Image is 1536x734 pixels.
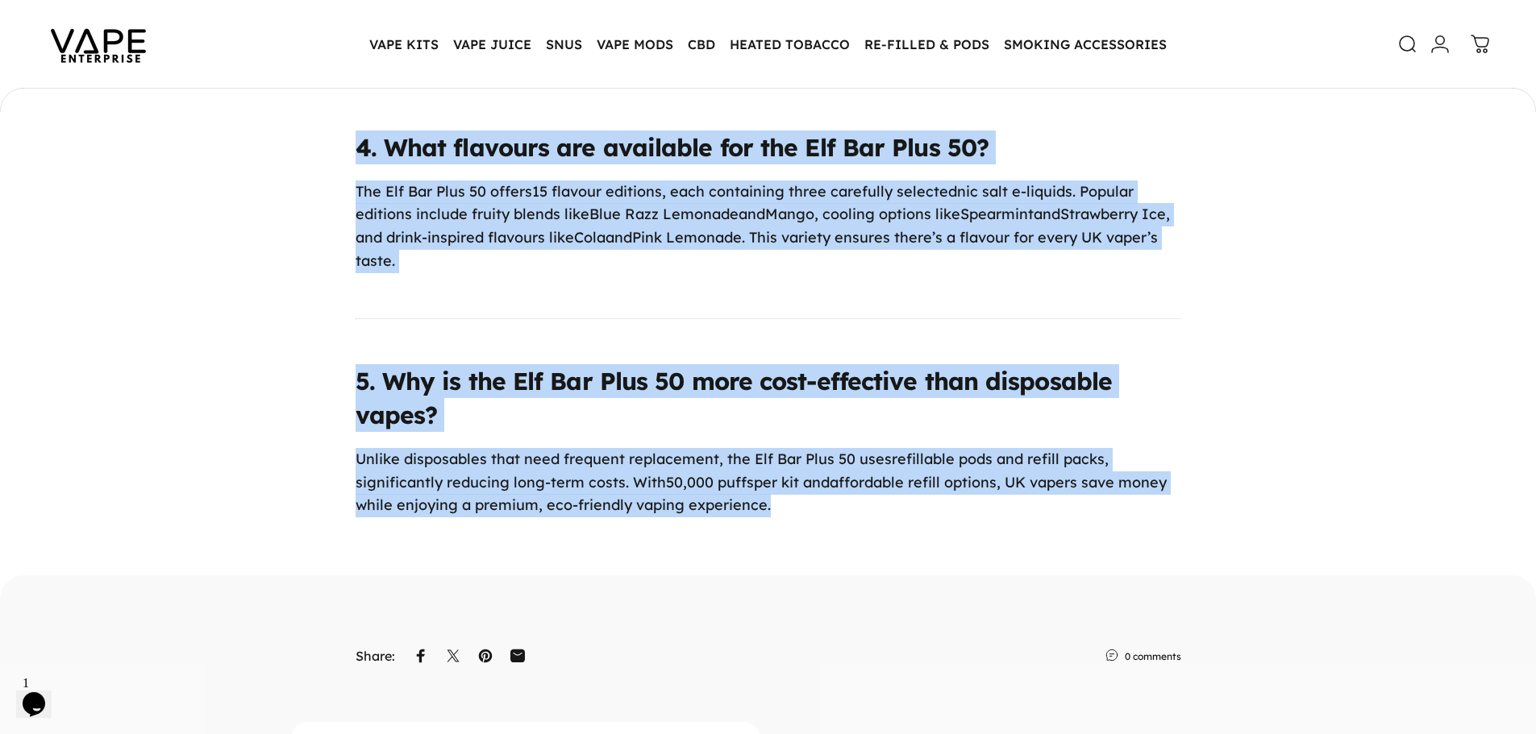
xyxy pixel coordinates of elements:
span: Pink Lemonade [632,228,742,247]
summary: RE-FILLED & PODS [857,27,997,61]
summary: VAPE JUICE [446,27,539,61]
summary: VAPE MODS [589,27,681,61]
span: Strawberry Ice [1060,205,1166,223]
span: , UK vapers save money while enjoying a premium, eco-friendly vaping experience. [356,473,1167,515]
span: Spearmint [960,205,1034,223]
span: , cooling options like [814,205,960,223]
span: . Popular editions include fruity blends like [356,182,1134,224]
span: and [1034,205,1060,223]
summary: HEATED TOBACCO [722,27,857,61]
p: Share: [356,649,395,662]
a: 0 comments [1125,649,1181,664]
span: Blue Razz Lemonade [589,205,739,223]
nav: Primary [362,27,1174,61]
span: The Elf Bar Plus 50 offers [356,182,532,201]
span: , significantly reducing long-term costs. With [356,450,1109,491]
span: 4. What flavours are available for the Elf Bar Plus 50? [356,132,989,163]
span: Mango [765,205,814,223]
summary: VAPE KITS [362,27,446,61]
summary: SMOKING ACCESSORIES [997,27,1174,61]
summary: CBD [681,27,722,61]
span: refillable pods and refill packs [892,450,1105,468]
span: and [606,228,632,247]
img: Vape Enterprise [26,6,171,82]
span: 50,000 puffs [666,473,754,491]
summary: SNUS [539,27,589,61]
a: 0 items [1463,27,1498,62]
span: Unlike disposables that need frequent replacement, the Elf Bar Plus 50 uses [356,450,892,468]
span: 15 flavour editions [532,182,662,201]
span: per kit and [754,473,830,491]
span: and [739,205,765,223]
iframe: chat widget [16,670,68,718]
span: nic salt e-liquids [957,182,1072,201]
span: Cola [574,228,606,247]
span: , each containing three carefully selected [662,182,957,201]
span: 5. Why is the Elf Bar Plus 50 more cost-effective than disposable vapes? [356,366,1113,430]
span: . This variety ensures there’s a flavour for every UK vaper’s taste. [356,228,1158,270]
span: affordable refill options [830,473,997,491]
